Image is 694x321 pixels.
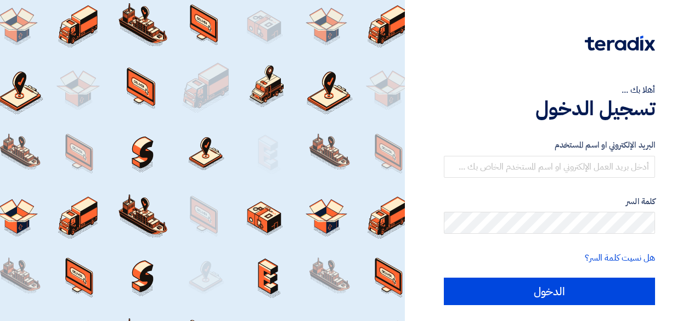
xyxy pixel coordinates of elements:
[585,36,655,51] img: Teradix logo
[444,156,655,178] input: أدخل بريد العمل الإلكتروني او اسم المستخدم الخاص بك ...
[444,195,655,208] label: كلمة السر
[444,278,655,305] input: الدخول
[444,97,655,121] h1: تسجيل الدخول
[585,251,655,264] a: هل نسيت كلمة السر؟
[444,83,655,97] div: أهلا بك ...
[444,139,655,151] label: البريد الإلكتروني او اسم المستخدم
